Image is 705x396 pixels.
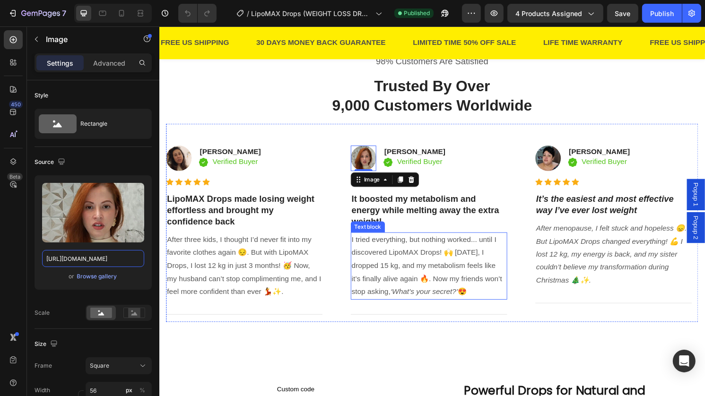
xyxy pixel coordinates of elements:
div: Image [211,155,231,164]
img: gempages_540491501952566321-ae7e6e47-40f4-4e02-bf87-5147314ae4eb.png [7,124,34,150]
label: Width [35,386,50,395]
h3: Rich Text Editor. Editing area: main [199,173,362,210]
button: Square [86,357,152,374]
h4: [PERSON_NAME] [233,124,362,137]
p: Settings [47,58,73,68]
div: px [126,386,132,395]
button: % [123,385,135,396]
p: Image [46,34,126,45]
p: Verified Buyer [55,134,103,148]
p: FREE US SHIPPING [510,10,581,24]
span: or [69,271,75,282]
button: Save [607,4,638,23]
div: Open Intercom Messenger [673,350,696,372]
div: Source [35,156,67,169]
div: Style [35,91,48,100]
span: Published [404,9,430,17]
div: Beta [7,173,23,181]
div: Browse gallery [77,272,117,281]
input: https://example.com/image.jpg [42,250,144,267]
h4: [PERSON_NAME] [425,124,490,137]
p: It boosted my metabolism and energy while melting away the extra weight! [200,174,361,209]
p: 7 [62,8,66,19]
span: Save [615,9,631,17]
button: Publish [642,4,682,23]
span: LipoMAX Drops (WEIGHT LOSS DROPS) [251,9,372,18]
h4: [PERSON_NAME] [41,124,106,137]
p: 98% Customers Are Satisfied [8,31,559,43]
div: Publish [650,9,674,18]
button: px [137,385,148,396]
div: LIFE TIME WARRANTY [398,9,482,25]
span: / [247,9,249,18]
p: LipoMAX Drops made losing weight effortless and brought my confidence back [8,174,169,209]
div: % [139,386,145,395]
img: preview-image [42,183,144,242]
div: Undo/Redo [178,4,217,23]
div: 450 [9,101,23,108]
p: Verified Buyer [439,134,487,148]
span: 4 products assigned [515,9,582,18]
div: Scale [35,309,50,317]
img: gempages_540491501952566321-90632c2f-b0a2-4d5d-9902-71f26c7229b3.png [199,124,226,150]
p: I tried everything, but nothing worked... until I discovered LipoMAX Drops! 🙌 [DATE], I dropped 1... [200,215,361,283]
i: ‘What’s your secret?’ [240,272,310,280]
div: Size [35,338,60,351]
i: After menopause, I felt stuck and hopeless 😞. But LipoMAX Drops changed everything! 💪 I lost 12 k... [392,206,548,268]
button: Browse gallery [77,272,118,281]
label: Frame [35,362,52,370]
div: Text block [201,204,233,213]
button: 4 products assigned [507,4,603,23]
div: LIMITED TIME 50% OFF SALE [263,9,372,25]
p: FREE US SHIPPING [1,10,72,24]
div: Rich Text Editor. Editing area: main [7,214,170,284]
span: Popup 1 [553,163,563,187]
button: 7 [4,4,70,23]
div: 30 DAYS MONEY BACK GUARANTEE [100,9,236,25]
h3: Rich Text Editor. Editing area: main [7,173,170,210]
img: gempages_540491501952566321-425d0774-d4fa-4091-94f4-75beb320d811.png [391,124,418,150]
h2: Trusted By Over 9,000 Customers Worldwide [7,52,560,94]
span: Custom code [7,371,277,383]
p: After three kids, I thought I’d never fit into my favorite clothes again 😔. But with LipoMAX Drop... [8,215,169,283]
p: Advanced [93,58,125,68]
div: Rectangle [80,113,138,135]
i: It’s the easiest and most effective way I’ve ever lost weight [392,174,535,196]
span: Square [90,362,109,370]
span: Popup 2 [553,197,563,222]
iframe: Design area [159,26,705,396]
p: Verified Buyer [247,134,374,148]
